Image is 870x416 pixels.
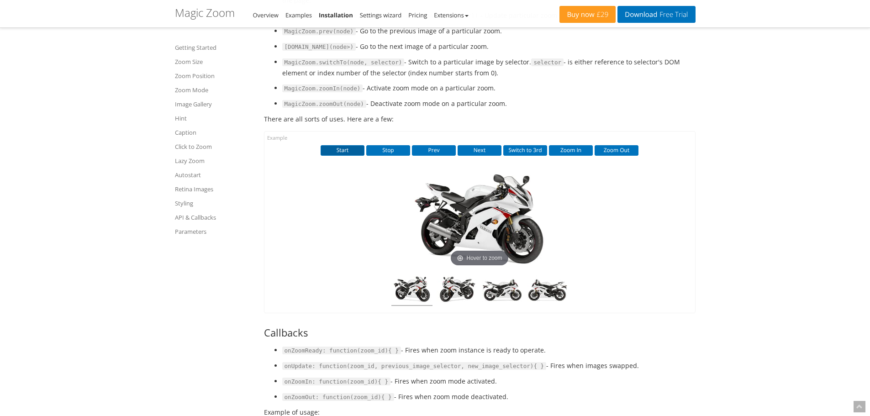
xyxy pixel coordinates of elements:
[175,184,253,195] a: Retina Images
[366,145,410,155] button: Stop
[617,6,695,23] a: DownloadFree Trial
[175,155,253,166] a: Lazy Zoom
[282,58,405,67] code: MagicZoom.switchTo(node, selector)
[175,212,253,223] a: API & Callbacks
[319,11,353,19] a: Installation
[282,98,696,109] li: - Deactivate zoom mode on a particular zoom.
[549,145,593,155] button: Zoom In
[360,11,402,19] a: Settings wizard
[175,113,253,124] a: Hint
[175,99,253,110] a: Image Gallery
[531,58,564,67] code: selector
[282,83,696,94] li: - Activate zoom mode on a particular zoom.
[437,276,478,306] img: yzf-r6-white-4.jpg
[408,11,427,19] a: Pricing
[321,145,364,155] button: Start
[657,11,688,18] span: Free Trial
[175,70,253,81] a: Zoom Position
[406,172,553,269] a: Hover to zoom
[175,226,253,237] a: Parameters
[412,145,456,155] button: Prev
[595,11,609,18] span: £29
[282,27,356,36] code: MagicZoom.prev(node)
[264,114,696,124] p: There are all sorts of uses. Here are a few:
[282,393,394,401] code: onZoomOut: function(zoom_id){ }
[175,7,235,19] h1: Magic Zoom
[175,42,253,53] a: Getting Started
[282,362,547,370] code: onUpdate: function(zoom_id, previous_image_selector, new_image_selector){ }
[175,141,253,152] a: Click to Zoom
[285,11,312,19] a: Examples
[282,376,696,387] li: - Fires when zoom mode activated.
[458,145,501,155] button: Next
[282,347,401,355] code: onZoomReady: function(zoom_id){ }
[559,6,616,23] a: Buy now£29
[434,11,468,19] a: Extensions
[282,100,366,108] code: MagicZoom.zoomOut(node)
[282,391,696,402] li: - Fires when zoom mode deactivated.
[282,26,696,37] li: - Go to the previous image of a particular zoom.
[175,84,253,95] a: Zoom Mode
[282,43,356,51] code: [DOMAIN_NAME](node>)
[527,276,568,306] img: yzf-r6-white-2.jpg
[282,345,696,356] li: - Fires when zoom instance is ready to operate.
[503,145,547,155] button: Switch to 3rd
[282,57,696,78] li: - Switch to a particular image by selector. - is either reference to selector's DOM element or in...
[175,56,253,67] a: Zoom Size
[264,327,696,338] h3: Callbacks
[175,198,253,209] a: Styling
[406,172,553,269] img: yzf-r6-white-3.jpg
[175,169,253,180] a: Autostart
[282,378,391,386] code: onZoomIn: function(zoom_id){ }
[282,360,696,371] li: - Fires when images swapped.
[482,276,523,306] img: yzf-r6-white-1.jpg
[595,145,638,155] button: Zoom Out
[282,41,696,52] li: - Go to the next image of a particular zoom.
[253,11,279,19] a: Overview
[175,127,253,138] a: Caption
[282,84,363,93] code: MagicZoom.zoomIn(node)
[391,276,432,306] img: yzf-r6-white-3.jpg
